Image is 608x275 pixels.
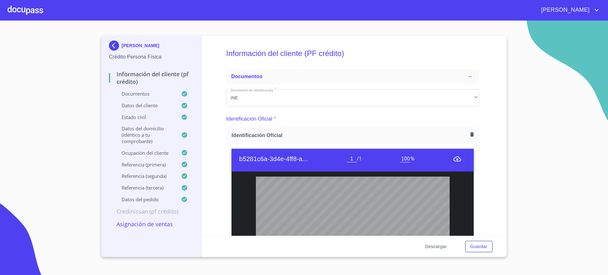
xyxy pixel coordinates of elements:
[109,184,181,191] p: Referencia (tercera)
[453,155,461,163] button: menu
[423,241,449,253] button: Descargar
[109,70,194,85] p: Información del cliente (PF crédito)
[465,241,492,253] button: Guardar
[109,150,181,156] p: Ocupación del Cliente
[357,155,362,162] span: / 1
[231,132,468,139] span: Identificación Oficial
[109,196,181,203] p: Datos del pedido
[109,161,181,168] p: Referencia (primera)
[226,41,479,66] h5: Información del cliente (PF crédito)
[231,74,262,79] span: Documentos
[226,69,479,84] div: Documentos
[109,91,181,97] p: Documentos
[226,115,272,123] p: Identificación Oficial
[109,220,194,228] p: Asignación de Ventas
[122,43,159,48] p: [PERSON_NAME]
[109,53,194,61] p: Crédito Persona Física
[536,5,600,15] button: account of current user
[109,125,181,144] p: Datos del domicilio (idéntico a tu comprobante)
[470,243,487,251] span: Guardar
[109,41,194,53] div: [PERSON_NAME]
[109,114,181,120] p: Estado Civil
[226,89,479,106] div: INE
[109,102,181,109] p: Datos del cliente
[425,243,447,251] span: Descargar
[536,5,593,15] span: [PERSON_NAME]
[109,208,194,215] p: Credinissan (PF crédito)
[109,41,122,51] img: Docupass spot blue
[239,154,346,164] h6: b5281c6a-3d4e-4ff8-a...
[410,155,415,162] span: %
[109,173,181,179] p: Referencia (segunda)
